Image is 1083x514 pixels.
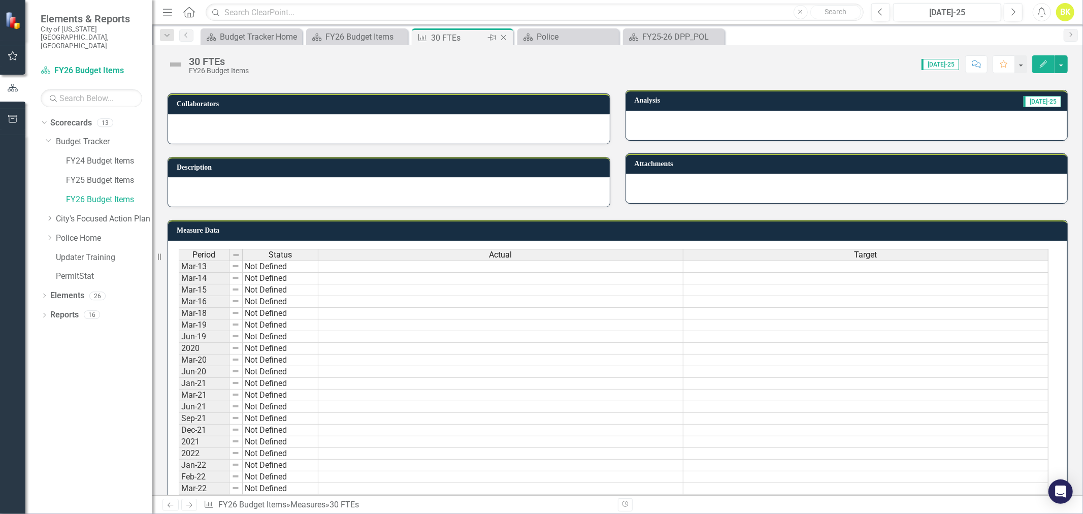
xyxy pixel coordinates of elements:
button: Search [810,5,861,19]
img: Not Defined [168,56,184,73]
td: 2020 [179,343,229,355]
img: 8DAGhfEEPCf229AAAAAElFTkSuQmCC [232,426,240,434]
h3: Description [177,164,605,171]
td: Not Defined [243,483,318,495]
td: Mar-20 [179,355,229,366]
span: Status [269,250,292,260]
img: 8DAGhfEEPCf229AAAAAElFTkSuQmCC [232,332,240,340]
td: Not Defined [243,284,318,296]
a: Elements [50,290,84,302]
h3: Attachments [635,160,1063,168]
span: [DATE]-25 [922,59,959,70]
div: FY26 Budget Items [189,67,249,75]
td: Not Defined [243,273,318,284]
td: 2021 [179,436,229,448]
td: Mar-14 [179,273,229,284]
div: 16 [84,311,100,319]
a: FY26 Budget Items [66,194,152,206]
img: 8DAGhfEEPCf229AAAAAElFTkSuQmCC [232,391,240,399]
td: Mar-18 [179,308,229,319]
a: Budget Tracker [56,136,152,148]
td: Mar-22 [179,483,229,495]
div: 30 FTEs [189,56,249,67]
td: Not Defined [243,331,318,343]
td: Not Defined [243,495,318,506]
td: Not Defined [243,390,318,401]
td: Not Defined [243,425,318,436]
div: Budget Tracker Home [220,30,300,43]
td: Jun-20 [179,366,229,378]
span: [DATE]-25 [1024,96,1061,107]
a: FY26 Budget Items [218,500,286,509]
a: Updater Training [56,252,152,264]
input: Search ClearPoint... [206,4,864,21]
div: » » [204,499,610,511]
span: Actual [489,250,512,260]
div: FY26 Budget Items [325,30,405,43]
td: Not Defined [243,343,318,355]
img: 8DAGhfEEPCf229AAAAAElFTkSuQmCC [232,344,240,352]
a: PermitStat [56,271,152,282]
img: 8DAGhfEEPCf229AAAAAElFTkSuQmCC [232,309,240,317]
td: Not Defined [243,448,318,460]
td: Mar-15 [179,284,229,296]
img: 8DAGhfEEPCf229AAAAAElFTkSuQmCC [232,449,240,457]
img: 8DAGhfEEPCf229AAAAAElFTkSuQmCC [232,379,240,387]
img: 8DAGhfEEPCf229AAAAAElFTkSuQmCC [232,274,240,282]
div: 13 [97,118,113,127]
td: Jan-21 [179,378,229,390]
a: FY24 Budget Items [66,155,152,167]
img: 8DAGhfEEPCf229AAAAAElFTkSuQmCC [232,461,240,469]
button: [DATE]-25 [893,3,1001,21]
img: 8DAGhfEEPCf229AAAAAElFTkSuQmCC [232,356,240,364]
a: Reports [50,309,79,321]
h3: Measure Data [177,227,1062,234]
td: Not Defined [243,471,318,483]
img: 8DAGhfEEPCf229AAAAAElFTkSuQmCC [232,285,240,294]
td: Not Defined [243,366,318,378]
td: Mar-13 [179,261,229,273]
a: Measures [290,500,325,509]
div: [DATE]-25 [897,7,998,19]
button: BK [1056,3,1074,21]
td: Sep-21 [179,413,229,425]
a: Police Home [56,233,152,244]
img: 8DAGhfEEPCf229AAAAAElFTkSuQmCC [232,437,240,445]
img: 8DAGhfEEPCf229AAAAAElFTkSuQmCC [232,297,240,305]
td: Not Defined [243,460,318,471]
td: Not Defined [243,319,318,331]
td: Not Defined [243,296,318,308]
td: Not Defined [243,413,318,425]
div: 26 [89,292,106,300]
img: 8DAGhfEEPCf229AAAAAElFTkSuQmCC [232,402,240,410]
td: Mar-19 [179,319,229,331]
img: 8DAGhfEEPCf229AAAAAElFTkSuQmCC [232,251,240,259]
img: 8DAGhfEEPCf229AAAAAElFTkSuQmCC [232,472,240,480]
div: 30 FTEs [431,31,485,44]
td: Not Defined [243,436,318,448]
span: Period [193,250,216,260]
a: FY25 Budget Items [66,175,152,186]
img: 8DAGhfEEPCf229AAAAAElFTkSuQmCC [232,414,240,422]
img: 8DAGhfEEPCf229AAAAAElFTkSuQmCC [232,320,240,329]
h3: Collaborators [177,100,605,108]
h3: Analysis [635,97,806,104]
a: Police [520,30,616,43]
td: Not Defined [243,355,318,366]
a: Budget Tracker Home [203,30,300,43]
a: City's Focused Action Plan [56,213,152,225]
a: Scorecards [50,117,92,129]
td: Not Defined [243,261,318,273]
td: 2022 [179,448,229,460]
td: Apr-22 [179,495,229,506]
td: Dec-21 [179,425,229,436]
img: 8DAGhfEEPCf229AAAAAElFTkSuQmCC [232,262,240,270]
td: Not Defined [243,378,318,390]
td: Jun-21 [179,401,229,413]
img: 8DAGhfEEPCf229AAAAAElFTkSuQmCC [232,367,240,375]
td: Not Defined [243,308,318,319]
td: Mar-21 [179,390,229,401]
img: 8DAGhfEEPCf229AAAAAElFTkSuQmCC [232,484,240,492]
div: 30 FTEs [330,500,359,509]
